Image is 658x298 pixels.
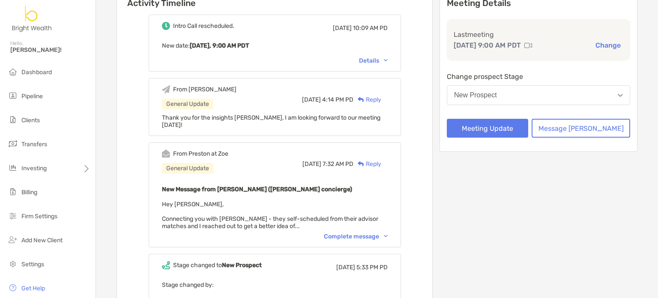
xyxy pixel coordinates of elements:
[524,42,532,49] img: communication type
[222,262,262,269] b: New Prospect
[162,163,213,174] div: General Update
[162,40,388,51] p: New date :
[21,213,57,220] span: Firm Settings
[162,150,170,158] img: Event icon
[21,261,44,268] span: Settings
[21,69,52,76] span: Dashboard
[323,160,353,168] span: 7:32 AM PD
[162,99,213,109] div: General Update
[21,165,47,172] span: Investing
[10,46,90,54] span: [PERSON_NAME]!
[618,94,623,97] img: Open dropdown arrow
[8,163,18,173] img: investing icon
[336,264,355,271] span: [DATE]
[322,96,353,103] span: 4:14 PM PD
[353,160,381,169] div: Reply
[21,93,43,100] span: Pipeline
[162,85,170,93] img: Event icon
[447,71,630,82] p: Change prospect Stage
[454,29,623,40] p: Last meeting
[324,233,388,240] div: Complete message
[21,141,47,148] span: Transfers
[162,186,352,193] b: New Message from [PERSON_NAME] ([PERSON_NAME] concierge)
[10,3,54,34] img: Zoe Logo
[21,285,45,292] span: Get Help
[8,90,18,101] img: pipeline icon
[21,189,37,196] span: Billing
[8,235,18,245] img: add_new_client icon
[593,41,623,50] button: Change
[173,22,234,30] div: Intro Call rescheduled.
[162,280,388,290] p: Stage changed by:
[8,138,18,149] img: transfers icon
[8,283,18,293] img: get-help icon
[8,259,18,269] img: settings icon
[173,86,236,93] div: From [PERSON_NAME]
[190,42,249,49] b: [DATE], 9:00 AM PDT
[173,262,262,269] div: Stage changed to
[302,96,321,103] span: [DATE]
[8,211,18,221] img: firm-settings icon
[353,24,388,32] span: 10:09 AM PD
[21,237,63,244] span: Add New Client
[356,264,388,271] span: 5:33 PM PD
[21,117,40,124] span: Clients
[454,91,497,99] div: New Prospect
[162,114,380,129] span: Thank you for the insights [PERSON_NAME], I am looking forward to our meeting [DATE]!
[454,40,521,51] p: [DATE] 9:00 AM PDT
[532,119,630,138] button: Message [PERSON_NAME]
[8,66,18,77] img: dashboard icon
[302,160,321,168] span: [DATE]
[8,114,18,125] img: clients icon
[359,57,388,64] div: Details
[384,59,388,62] img: Chevron icon
[353,95,381,104] div: Reply
[162,261,170,269] img: Event icon
[358,161,364,167] img: Reply icon
[8,187,18,197] img: billing icon
[333,24,352,32] span: [DATE]
[162,22,170,30] img: Event icon
[447,119,528,138] button: Meeting Update
[447,85,630,105] button: New Prospect
[384,235,388,238] img: Chevron icon
[162,201,378,230] span: Hey [PERSON_NAME], Connecting you with [PERSON_NAME] - they self-scheduled from their advisor mat...
[173,150,228,157] div: From Preston at Zoe
[358,97,364,102] img: Reply icon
